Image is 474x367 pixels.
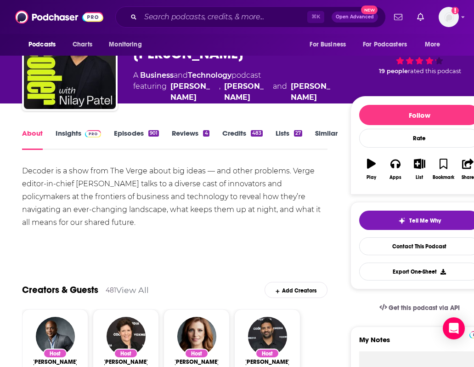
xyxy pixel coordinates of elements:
[390,9,406,25] a: Show notifications dropdown
[109,38,141,51] span: Monitoring
[251,130,263,137] div: 483
[141,10,307,24] input: Search podcasts, credits, & more...
[439,7,459,27] img: User Profile
[291,81,336,103] a: Jon Fortt
[413,9,428,25] a: Show notifications dropdown
[389,175,401,180] div: Apps
[408,68,461,75] span: rated this podcast
[379,68,408,75] span: 19 people
[409,217,441,224] span: Tell Me Why
[22,165,327,229] div: Decoder is a show from The Verge about big ideas — and other problems. Verge editor-in-chief [PER...
[185,349,209,358] div: Host
[140,71,174,80] a: Business
[114,349,138,358] div: Host
[203,130,209,137] div: 4
[363,38,407,51] span: For Podcasters
[133,70,336,103] div: A podcast
[148,130,159,137] div: 901
[24,17,116,109] img: Decoder with Nilay Patel
[22,129,43,150] a: About
[315,129,338,150] a: Similar
[174,358,220,366] a: Julia Boorstin
[418,36,452,53] button: open menu
[177,317,216,356] img: Julia Boorstin
[439,7,459,27] button: Show profile menu
[303,36,357,53] button: open menu
[32,358,78,366] a: Jon Fortt
[73,38,92,51] span: Charts
[357,36,420,53] button: open menu
[398,217,406,224] img: tell me why sparkle
[439,7,459,27] span: Logged in as ASabine
[107,317,146,356] img: Kara Swisher
[310,38,346,51] span: For Business
[115,6,386,28] div: Search podcasts, credits, & more...
[85,130,101,138] img: Podchaser Pro
[248,317,287,356] img: Nilay Patel
[294,130,302,137] div: 27
[273,81,287,103] span: and
[103,358,149,366] a: Kara Swisher
[32,358,78,366] span: [PERSON_NAME]
[425,38,440,51] span: More
[462,175,474,180] div: Share
[102,36,153,53] button: open menu
[224,81,269,103] a: Kara Swisher
[276,129,302,150] a: Lists27
[222,129,263,150] a: Credits483
[244,358,290,366] span: [PERSON_NAME]
[22,284,98,296] a: Creators & Guests
[372,297,468,319] a: Get this podcast via API
[106,286,116,294] div: 481
[407,153,431,186] button: List
[174,358,220,366] span: [PERSON_NAME]
[67,36,98,53] a: Charts
[255,349,279,358] div: Host
[451,7,459,14] svg: Add a profile image
[170,81,215,103] a: Nilay Patel
[188,71,231,80] a: Technology
[265,282,327,298] div: Add Creators
[244,358,290,366] a: Nilay Patel
[443,317,465,339] div: Open Intercom Messenger
[389,304,460,312] span: Get this podcast via API
[28,38,56,51] span: Podcasts
[15,8,103,26] img: Podchaser - Follow, Share and Rate Podcasts
[43,349,67,358] div: Host
[384,153,407,186] button: Apps
[432,153,456,186] button: Bookmark
[116,285,149,295] a: View All
[367,175,376,180] div: Play
[103,358,149,366] span: [PERSON_NAME]
[336,15,374,19] span: Open Advanced
[114,129,159,150] a: Episodes901
[56,129,101,150] a: InsightsPodchaser Pro
[172,129,209,150] a: Reviews4
[22,36,68,53] button: open menu
[433,175,454,180] div: Bookmark
[219,81,220,103] span: ,
[416,175,423,180] div: List
[359,153,383,186] button: Play
[133,81,336,103] span: featuring
[307,11,324,23] span: ⌘ K
[36,317,75,356] img: Jon Fortt
[174,71,188,80] span: and
[332,11,378,23] button: Open AdvancedNew
[361,6,378,14] span: New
